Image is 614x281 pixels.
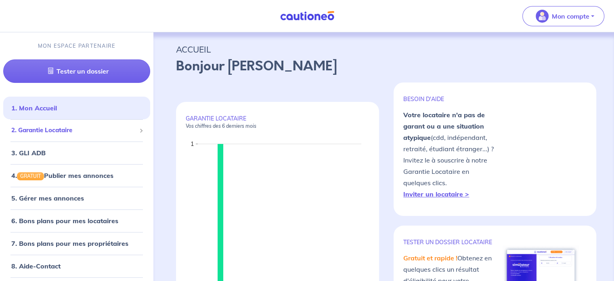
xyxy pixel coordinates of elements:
[186,115,369,129] p: GARANTIE LOCATAIRE
[522,6,604,26] button: illu_account_valid_menu.svgMon compte
[3,100,150,116] div: 1. Mon Accueil
[11,171,113,180] a: 4.GRATUITPublier mes annonces
[3,59,150,83] a: Tester un dossier
[11,104,57,112] a: 1. Mon Accueil
[403,95,495,103] p: BESOIN D'AIDE
[403,109,495,200] p: (cdd, indépendant, retraité, étudiant étranger...) ? Invitez le à souscrire à notre Garantie Loca...
[3,167,150,184] div: 4.GRATUITPublier mes annonces
[403,254,457,262] em: Gratuit et rapide !
[11,217,118,225] a: 6. Bons plans pour mes locataires
[186,123,256,129] em: Vos chiffres des 6 derniers mois
[11,194,84,202] a: 5. Gérer mes annonces
[536,10,549,23] img: illu_account_valid_menu.svg
[3,213,150,229] div: 6. Bons plans pour mes locataires
[11,126,136,135] span: 2. Garantie Locataire
[403,190,469,198] a: Inviter un locataire >
[403,239,495,246] p: TESTER un dossier locataire
[552,11,589,21] p: Mon compte
[3,190,150,206] div: 5. Gérer mes annonces
[38,42,116,50] p: MON ESPACE PARTENAIRE
[277,11,337,21] img: Cautioneo
[11,149,46,157] a: 3. GLI ADB
[11,239,128,247] a: 7. Bons plans pour mes propriétaires
[495,124,587,175] img: video-gli-new-none.jpg
[3,123,150,138] div: 2. Garantie Locataire
[3,258,150,274] div: 8. Aide-Contact
[191,140,194,148] text: 1
[3,235,150,251] div: 7. Bons plans pour mes propriétaires
[176,42,591,57] p: ACCUEIL
[11,262,61,270] a: 8. Aide-Contact
[3,145,150,161] div: 3. GLI ADB
[176,57,591,76] p: Bonjour [PERSON_NAME]
[403,111,485,142] strong: Votre locataire n'a pas de garant ou a une situation atypique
